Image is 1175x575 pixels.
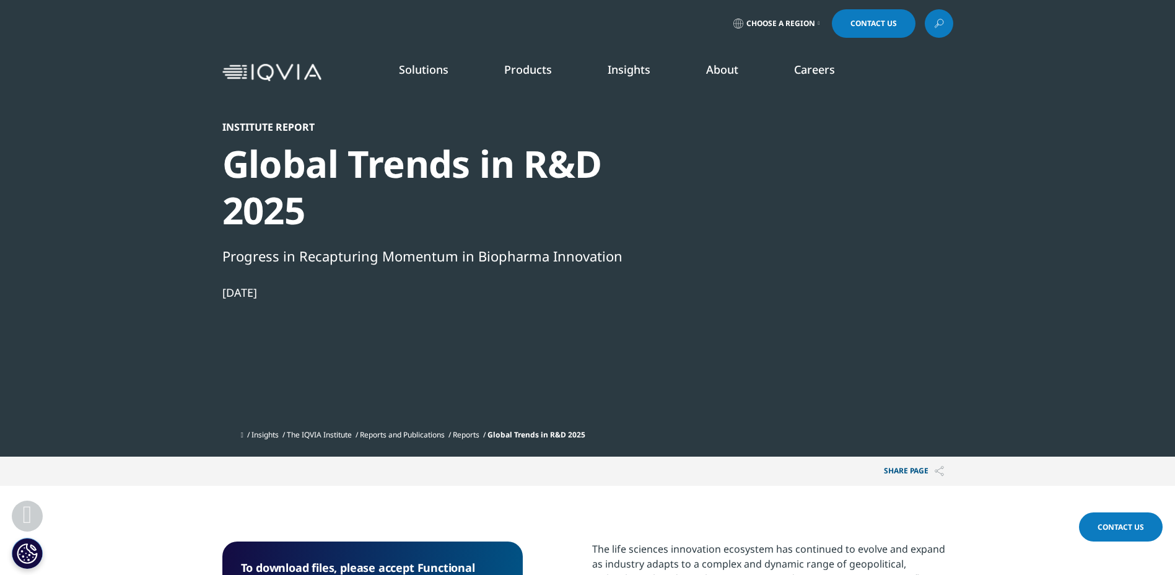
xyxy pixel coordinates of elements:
div: Institute Report [222,121,647,133]
p: Share PAGE [875,457,953,486]
a: The IQVIA Institute [287,429,352,440]
nav: Primary [326,43,953,102]
span: Contact Us [850,20,897,27]
a: Contact Us [832,9,915,38]
a: Reports and Publications [360,429,445,440]
a: Careers [794,62,835,77]
a: Insights [608,62,650,77]
img: Share PAGE [935,466,944,476]
a: Contact Us [1079,512,1163,542]
a: Reports [453,429,479,440]
div: [DATE] [222,285,647,300]
div: Progress in Recapturing Momentum in Biopharma Innovation [222,245,647,266]
img: IQVIA Healthcare Information Technology and Pharma Clinical Research Company [222,64,321,82]
a: About [706,62,738,77]
span: Global Trends in R&D 2025 [487,429,585,440]
span: Contact Us [1098,522,1144,532]
button: Share PAGEShare PAGE [875,457,953,486]
a: Solutions [399,62,448,77]
button: Cookie 設定 [12,538,43,569]
a: Insights [251,429,279,440]
div: Global Trends in R&D 2025 [222,141,647,234]
span: Choose a Region [746,19,815,29]
a: Products [504,62,552,77]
